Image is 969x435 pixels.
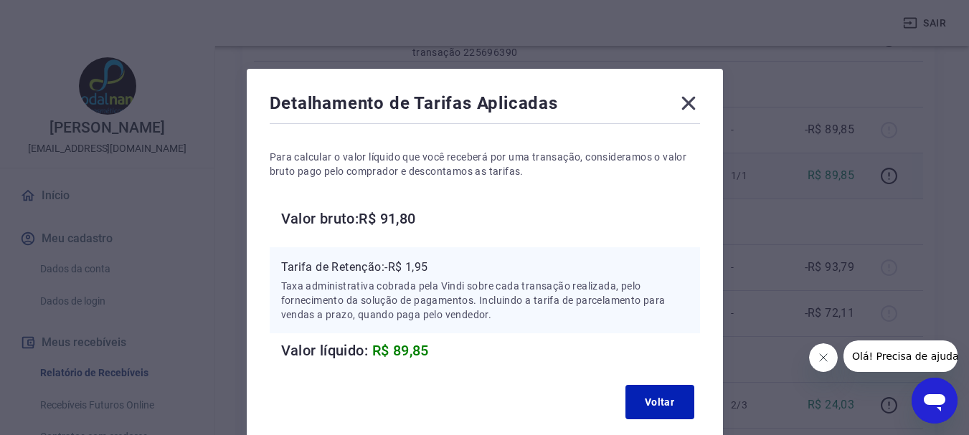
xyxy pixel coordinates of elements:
div: Detalhamento de Tarifas Aplicadas [270,92,700,120]
h6: Valor bruto: R$ 91,80 [281,207,700,230]
iframe: Fechar mensagem [809,343,838,372]
iframe: Botão para abrir a janela de mensagens [912,378,958,424]
p: Tarifa de Retenção: -R$ 1,95 [281,259,689,276]
p: Taxa administrativa cobrada pela Vindi sobre cada transação realizada, pelo fornecimento da soluç... [281,279,689,322]
iframe: Mensagem da empresa [843,340,958,372]
h6: Valor líquido: [281,339,700,362]
span: Olá! Precisa de ajuda? [9,10,120,21]
p: Para calcular o valor líquido que você receberá por uma transação, consideramos o valor bruto pag... [270,150,700,178]
button: Voltar [625,385,694,419]
span: R$ 89,85 [372,342,429,359]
